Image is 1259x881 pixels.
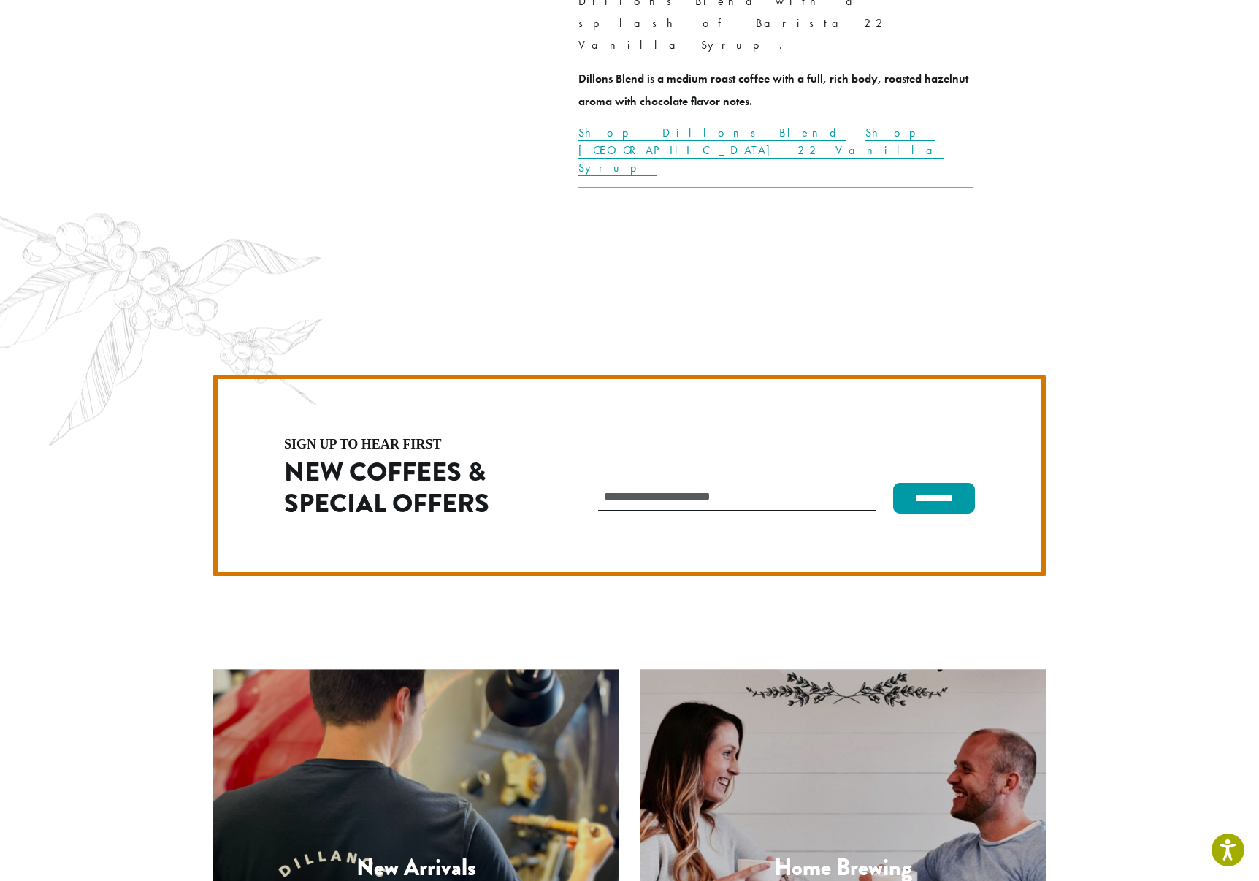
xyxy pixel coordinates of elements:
[284,438,535,451] h4: sign up to hear first
[578,125,944,176] a: Shop [GEOGRAPHIC_DATA] 22 Vanilla Syrup
[578,125,846,141] a: Shop Dillons Blend
[284,457,535,519] h2: New Coffees & Special Offers
[578,71,968,108] strong: Dillons Blend is a medium roast coffee with a full, rich body, roasted hazelnut aroma with chocol...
